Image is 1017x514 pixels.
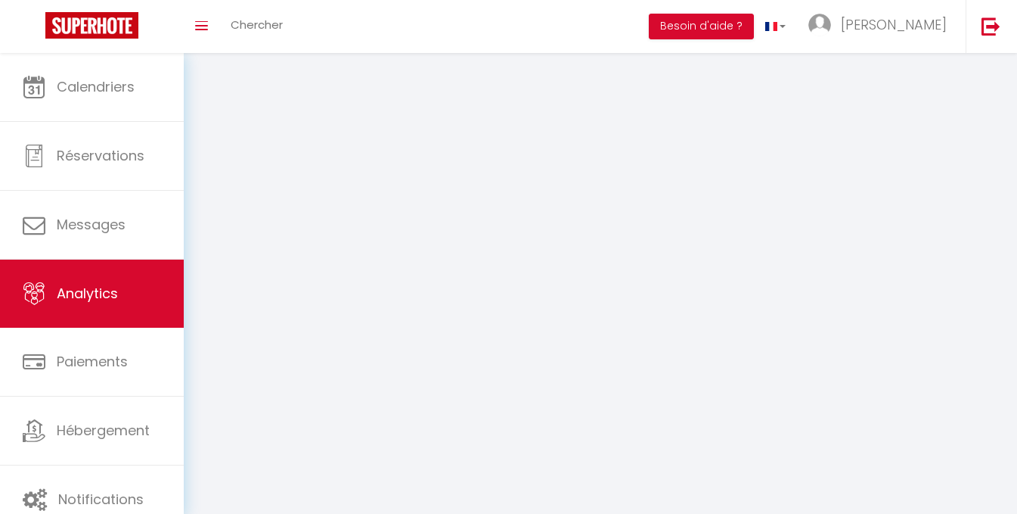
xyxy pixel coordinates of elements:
span: Notifications [58,490,144,509]
button: Besoin d'aide ? [649,14,754,39]
span: Chercher [231,17,283,33]
iframe: Chat [953,446,1006,503]
span: Messages [57,215,126,234]
span: Calendriers [57,77,135,96]
img: logout [981,17,1000,36]
img: ... [808,14,831,36]
span: Paiements [57,352,128,371]
button: Ouvrir le widget de chat LiveChat [12,6,57,51]
span: Hébergement [57,421,150,440]
span: Réservations [57,146,144,165]
span: Analytics [57,284,118,303]
span: [PERSON_NAME] [841,15,947,34]
img: Super Booking [45,12,138,39]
